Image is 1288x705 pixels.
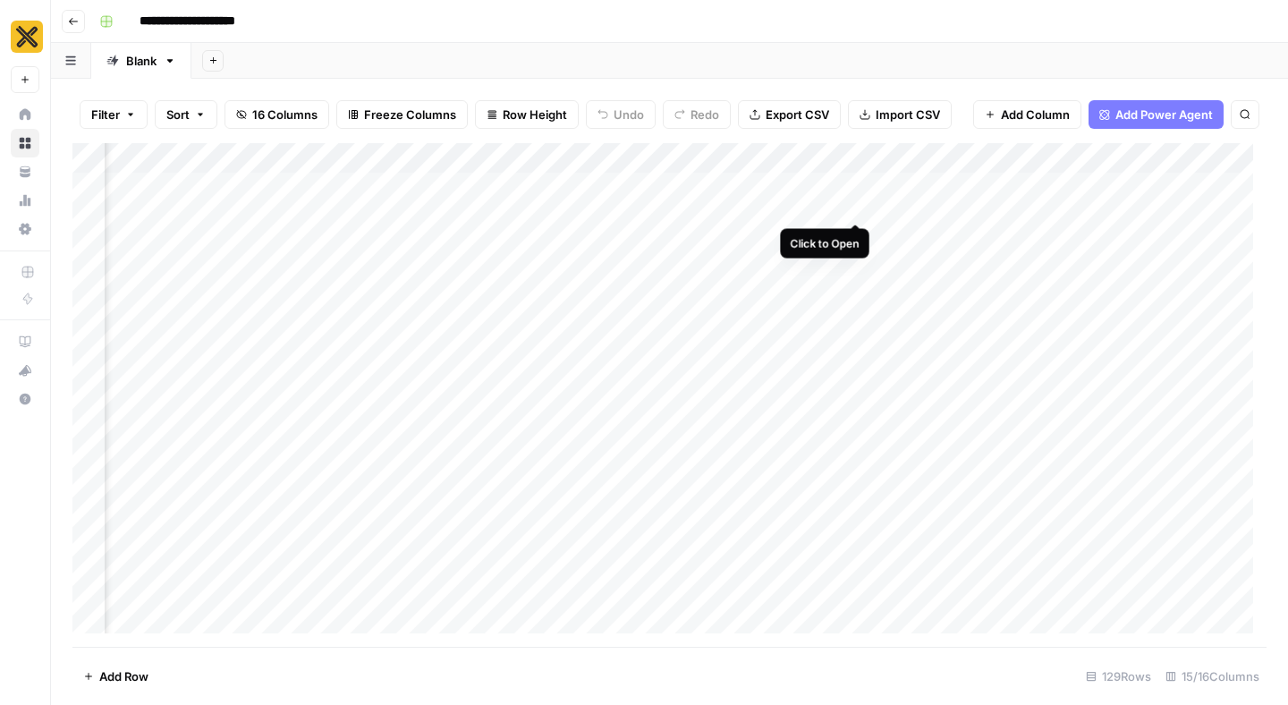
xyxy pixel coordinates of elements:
[91,106,120,123] span: Filter
[876,106,940,123] span: Import CSV
[11,356,39,385] button: What's new?
[11,215,39,243] a: Settings
[80,100,148,129] button: Filter
[225,100,329,129] button: 16 Columns
[91,43,191,79] a: Blank
[252,106,318,123] span: 16 Columns
[475,100,579,129] button: Row Height
[364,106,456,123] span: Freeze Columns
[691,106,719,123] span: Redo
[790,235,859,251] div: Click to Open
[1158,662,1267,691] div: 15/16 Columns
[11,385,39,413] button: Help + Support
[11,327,39,356] a: AirOps Academy
[766,106,829,123] span: Export CSV
[155,100,217,129] button: Sort
[848,100,952,129] button: Import CSV
[973,100,1081,129] button: Add Column
[99,667,148,685] span: Add Row
[11,157,39,186] a: Your Data
[12,357,38,384] div: What's new?
[503,106,567,123] span: Row Height
[586,100,656,129] button: Undo
[11,21,43,53] img: CookUnity Logo
[72,662,159,691] button: Add Row
[1115,106,1213,123] span: Add Power Agent
[738,100,841,129] button: Export CSV
[1001,106,1070,123] span: Add Column
[663,100,731,129] button: Redo
[11,129,39,157] a: Browse
[1079,662,1158,691] div: 129 Rows
[11,186,39,215] a: Usage
[126,52,157,70] div: Blank
[11,14,39,59] button: Workspace: CookUnity
[11,100,39,129] a: Home
[166,106,190,123] span: Sort
[614,106,644,123] span: Undo
[1089,100,1224,129] button: Add Power Agent
[336,100,468,129] button: Freeze Columns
